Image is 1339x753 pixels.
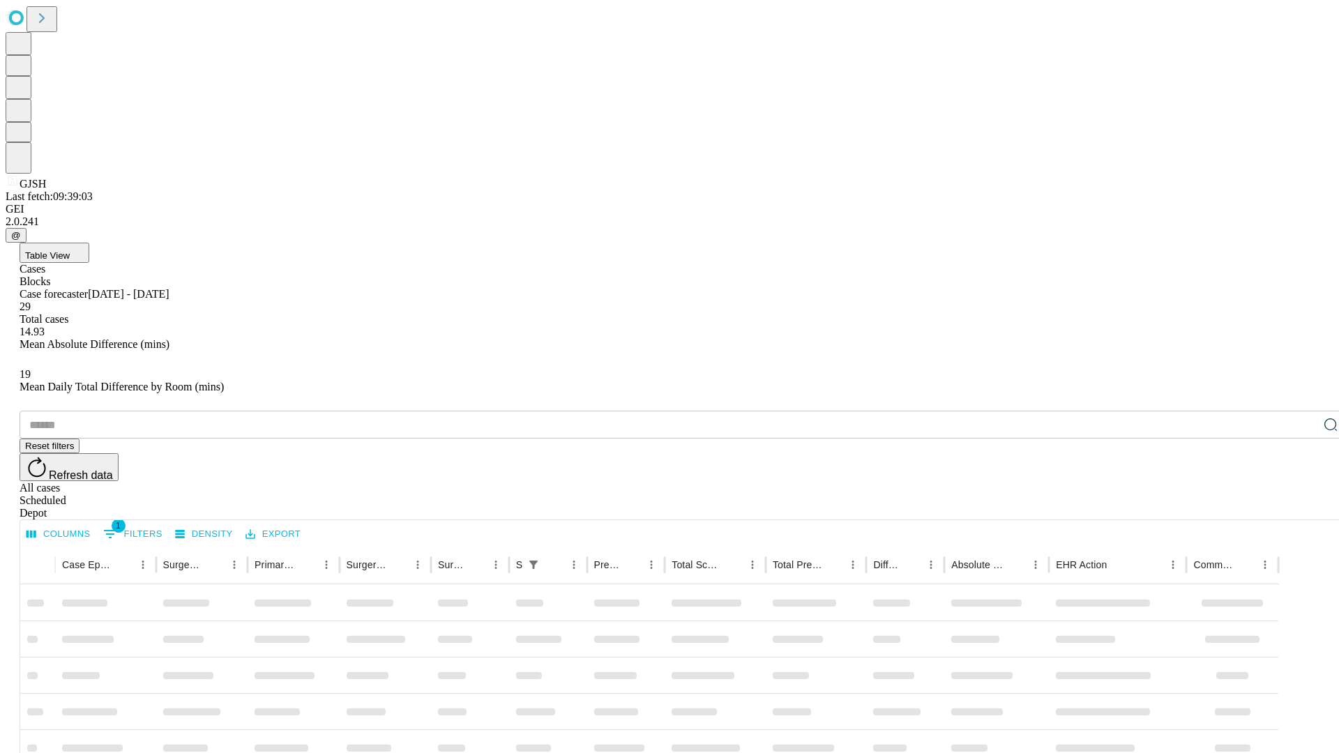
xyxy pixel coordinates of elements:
[1236,555,1255,575] button: Sort
[902,555,921,575] button: Sort
[225,555,244,575] button: Menu
[242,524,304,545] button: Export
[467,555,486,575] button: Sort
[1193,559,1234,570] div: Comments
[20,178,46,190] span: GJSH
[6,215,1333,228] div: 2.0.241
[62,559,112,570] div: Case Epic Id
[20,301,31,312] span: 29
[408,555,428,575] button: Menu
[524,555,543,575] div: 1 active filter
[317,555,336,575] button: Menu
[11,230,21,241] span: @
[773,559,823,570] div: Total Predicted Duration
[6,190,93,202] span: Last fetch: 09:39:03
[100,523,166,545] button: Show filters
[25,250,70,261] span: Table View
[20,288,88,300] span: Case forecaster
[1026,555,1045,575] button: Menu
[20,439,80,453] button: Reset filters
[1255,555,1275,575] button: Menu
[172,524,236,545] button: Density
[20,326,45,337] span: 14.93
[112,519,126,533] span: 1
[114,555,133,575] button: Sort
[642,555,661,575] button: Menu
[6,203,1333,215] div: GEI
[23,524,94,545] button: Select columns
[594,559,621,570] div: Predicted In Room Duration
[516,559,522,570] div: Scheduled In Room Duration
[873,559,900,570] div: Difference
[1056,559,1107,570] div: EHR Action
[347,559,387,570] div: Surgery Name
[20,381,224,393] span: Mean Daily Total Difference by Room (mins)
[743,555,762,575] button: Menu
[255,559,295,570] div: Primary Service
[20,368,31,380] span: 19
[564,555,584,575] button: Menu
[524,555,543,575] button: Show filters
[622,555,642,575] button: Sort
[163,559,204,570] div: Surgeon Name
[388,555,408,575] button: Sort
[824,555,843,575] button: Sort
[205,555,225,575] button: Sort
[438,559,465,570] div: Surgery Date
[1163,555,1183,575] button: Menu
[20,313,68,325] span: Total cases
[951,559,1005,570] div: Absolute Difference
[843,555,863,575] button: Menu
[1006,555,1026,575] button: Sort
[25,441,74,451] span: Reset filters
[133,555,153,575] button: Menu
[545,555,564,575] button: Sort
[723,555,743,575] button: Sort
[486,555,506,575] button: Menu
[20,453,119,481] button: Refresh data
[20,338,169,350] span: Mean Absolute Difference (mins)
[6,228,27,243] button: @
[921,555,941,575] button: Menu
[672,559,722,570] div: Total Scheduled Duration
[88,288,169,300] span: [DATE] - [DATE]
[297,555,317,575] button: Sort
[1108,555,1128,575] button: Sort
[49,469,113,481] span: Refresh data
[20,243,89,263] button: Table View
